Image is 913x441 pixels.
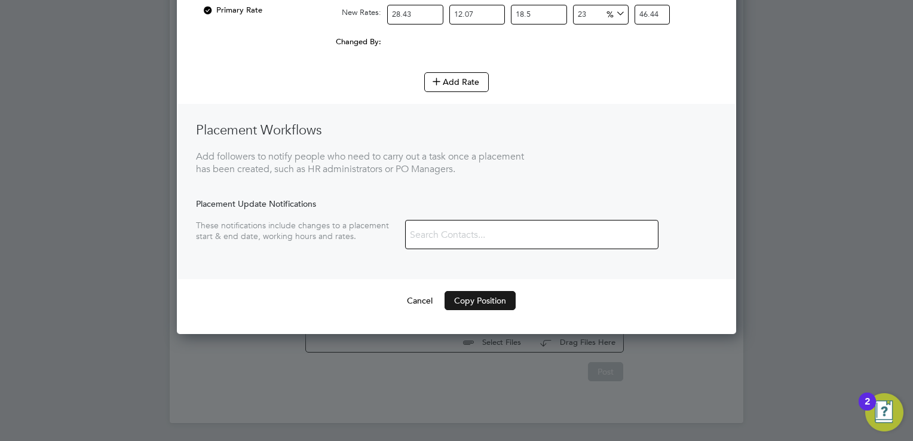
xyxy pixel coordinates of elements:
input: Search Contacts... [406,225,548,246]
h3: Placement Workflows [196,122,525,139]
div: Add followers to notify people who need to carry out a task once a placement has been created, su... [196,151,525,176]
div: Changed By: [199,30,384,53]
div: Placement Update Notifications [196,198,717,209]
button: Add Rate [424,72,489,91]
span: Primary Rate [202,5,262,15]
div: These notifications include changes to a placement start & end date, working hours and rates. [196,220,405,241]
button: Open Resource Center, 2 new notifications [865,393,903,431]
button: Cancel [397,291,442,310]
span: % [602,7,627,20]
button: Copy Position [445,291,516,310]
div: New Rates: [323,1,384,24]
div: 2 [865,402,870,417]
